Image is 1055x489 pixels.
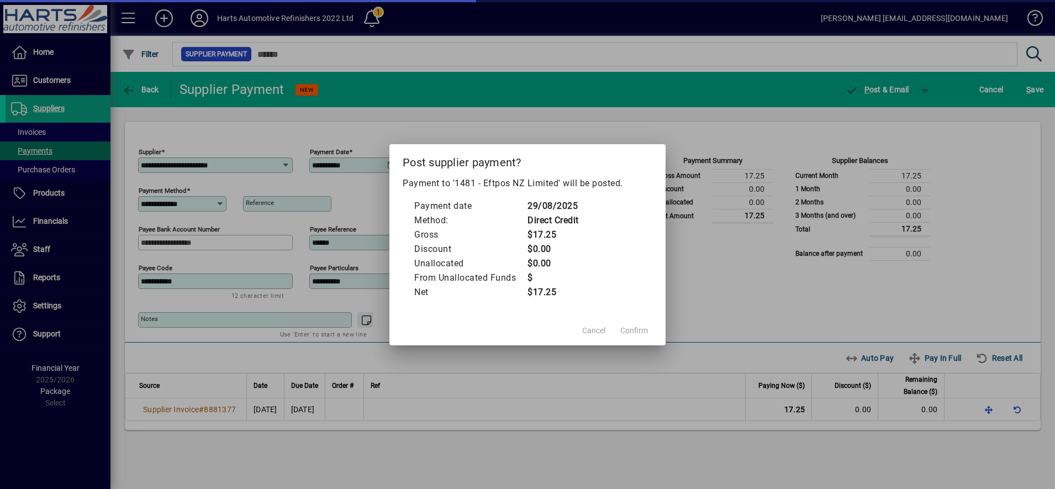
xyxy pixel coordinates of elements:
[414,242,527,256] td: Discount
[389,144,666,176] h2: Post supplier payment?
[527,256,579,271] td: $0.00
[527,213,579,228] td: Direct Credit
[414,213,527,228] td: Method:
[527,199,579,213] td: 29/08/2025
[527,271,579,285] td: $
[403,177,652,190] p: Payment to '1481 - Eftpos NZ Limited' will be posted.
[527,242,579,256] td: $0.00
[414,285,527,299] td: Net
[414,199,527,213] td: Payment date
[527,285,579,299] td: $17.25
[527,228,579,242] td: $17.25
[414,228,527,242] td: Gross
[414,256,527,271] td: Unallocated
[414,271,527,285] td: From Unallocated Funds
